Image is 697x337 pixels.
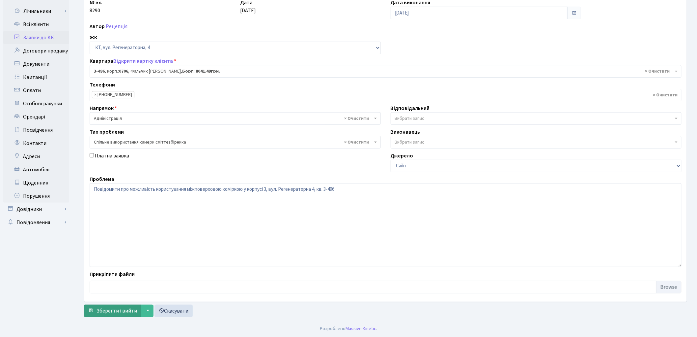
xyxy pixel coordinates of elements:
[97,307,137,315] span: Зберегти і вийти
[8,5,69,18] a: Лічильники
[90,136,381,149] span: Спільне використання камери сміттєзбірника
[645,68,670,75] span: Видалити всі елементи
[106,23,127,30] a: Рецепція
[3,123,69,137] a: Посвідчення
[92,91,134,98] li: 096-812-99-19
[3,110,69,123] a: Орендарі
[113,57,173,65] a: Відкрити картку клієнта
[119,68,128,75] b: 0706
[391,152,413,160] label: Джерело
[3,150,69,163] a: Адреси
[90,183,682,267] textarea: Повідомити про можливість користування міжповерховою коміркою у корпусі 3, вул. Регенераторна 4, ...
[3,216,69,229] a: Повідомлення
[346,325,376,332] a: Massive Kinetic
[95,152,129,160] label: Платна заявка
[90,128,124,136] label: Тип проблеми
[94,139,373,146] span: Спільне використання камери сміттєзбірника
[395,139,425,146] span: Вибрати запис
[3,18,69,31] a: Всі клієнти
[3,137,69,150] a: Контакти
[3,44,69,57] a: Договори продажу
[3,57,69,71] a: Документи
[395,115,425,122] span: Вибрати запис
[94,68,673,75] span: <b>3-496</b>, корп.: <b>0706</b>, Фальчик Тетяна Михайлівна, <b>Борг: 8041.49грн.</b>
[3,71,69,84] a: Квитанції
[84,305,141,317] button: Зберегти і вийти
[90,112,381,125] span: Адміністрація
[345,115,369,122] span: Видалити всі елементи
[3,31,69,44] a: Заявки до КК
[391,104,430,112] label: Відповідальний
[94,68,105,75] b: 3-496
[90,104,117,112] label: Напрямок
[182,68,220,75] b: Борг: 8041.49грн.
[90,65,682,78] span: <b>3-496</b>, корп.: <b>0706</b>, Фальчик Тетяна Михайлівна, <b>Борг: 8041.49грн.</b>
[90,57,176,65] label: Квартира
[3,203,69,216] a: Довідники
[94,115,373,122] span: Адміністрація
[320,325,377,332] div: Розроблено .
[391,128,420,136] label: Виконавець
[154,305,193,317] a: Скасувати
[94,91,97,98] span: ×
[3,163,69,176] a: Автомобілі
[3,84,69,97] a: Оплати
[90,22,105,30] label: Автор
[345,139,369,146] span: Видалити всі елементи
[3,97,69,110] a: Особові рахунки
[90,34,97,42] label: ЖК
[90,270,135,278] label: Прикріпити файли
[653,92,678,98] span: Видалити всі елементи
[3,189,69,203] a: Порушення
[90,81,115,89] label: Телефони
[3,176,69,189] a: Щоденник
[90,175,114,183] label: Проблема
